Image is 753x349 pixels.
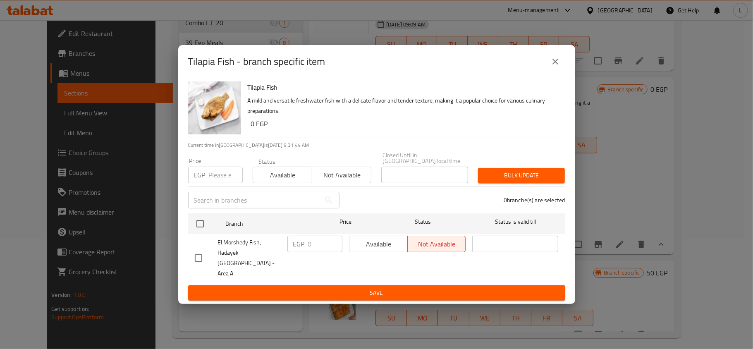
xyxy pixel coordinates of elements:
button: Bulk update [478,168,565,183]
img: Tilapia Fish [188,81,241,134]
span: Bulk update [485,170,558,181]
input: Please enter price [308,236,342,252]
button: Available [253,167,312,183]
span: Branch [225,219,311,229]
button: Not available [312,167,371,183]
input: Search in branches [188,192,320,208]
button: Save [188,285,565,301]
p: A mild and versatile freshwater fish with a delicate flavor and tender texture, making it a popul... [248,96,559,116]
h6: 0 EGP [251,118,559,129]
span: Price [318,217,373,227]
span: Not available [316,169,368,181]
input: Please enter price [209,167,243,183]
p: Current time in [GEOGRAPHIC_DATA] is [DATE] 9:31:44 AM [188,141,565,149]
p: EGP [194,170,206,180]
span: Status is valid till [472,217,558,227]
span: El Morshedy Fish, Hadayek [GEOGRAPHIC_DATA] - Area A [218,237,281,279]
button: close [545,52,565,72]
p: 0 branche(s) are selected [504,196,565,204]
span: Save [195,288,559,298]
span: Available [256,169,309,181]
span: Status [380,217,466,227]
h6: Tilapia Fish [248,81,559,93]
p: EGP [293,239,305,249]
h2: Tilapia Fish - branch specific item [188,55,325,68]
